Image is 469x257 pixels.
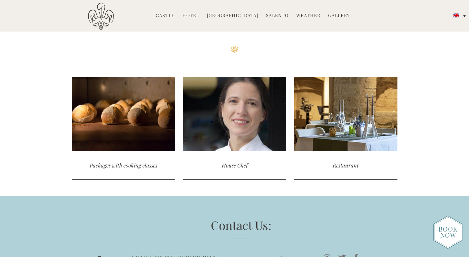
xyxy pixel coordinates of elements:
[266,12,288,20] a: Salento
[183,77,286,180] a: House Chef
[328,12,350,20] a: Gallery
[433,215,463,249] img: new-booknow.png
[294,151,397,180] div: Restaurant
[454,14,459,17] img: English
[72,151,175,180] div: Packages with cooking classes
[294,77,397,180] a: Restaurant
[183,151,286,180] div: House Chef
[182,12,199,20] a: Hotel
[156,12,175,20] a: Castle
[296,12,320,20] a: Weather
[88,3,114,30] img: Castello di Ugento
[207,12,258,20] a: [GEOGRAPHIC_DATA]
[72,77,175,180] a: Packages with cooking classes
[94,217,388,239] h3: Contact Us:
